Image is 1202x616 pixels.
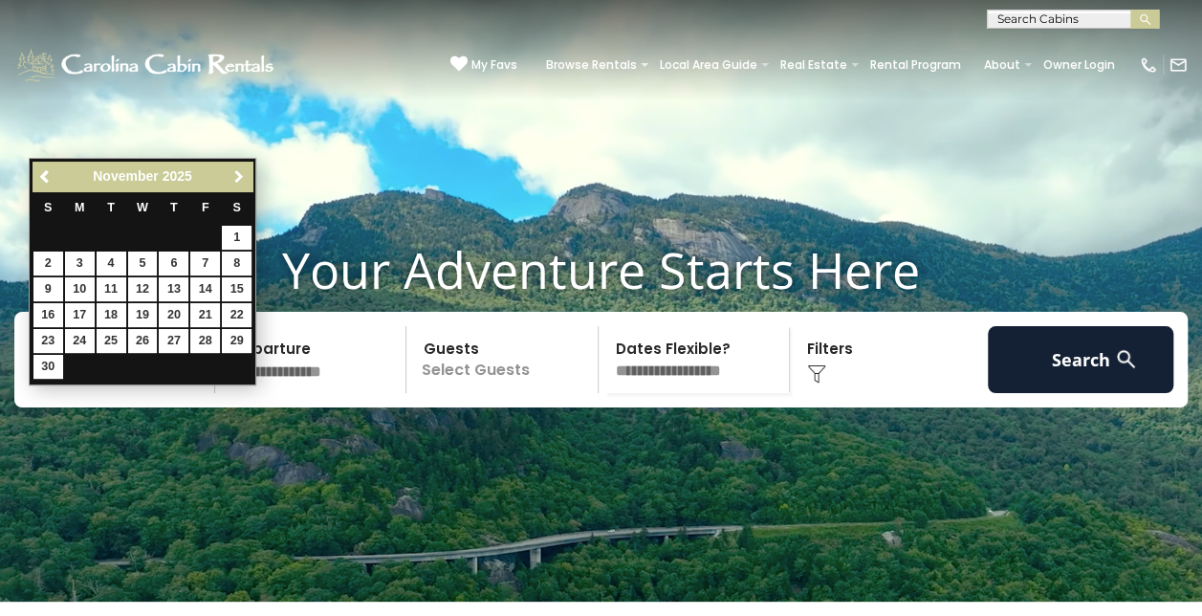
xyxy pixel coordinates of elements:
a: 25 [97,329,126,353]
a: 22 [222,303,251,327]
a: 18 [97,303,126,327]
span: Sunday [44,201,52,214]
a: Real Estate [771,52,857,78]
a: 28 [190,329,220,353]
a: 21 [190,303,220,327]
span: Thursday [170,201,178,214]
span: November [93,168,158,184]
a: 17 [65,303,95,327]
span: Tuesday [107,201,115,214]
span: Next [231,169,247,185]
a: 8 [222,252,251,275]
a: 3 [65,252,95,275]
a: 27 [159,329,188,353]
a: 4 [97,252,126,275]
a: Rental Program [861,52,971,78]
img: White-1-1-2.png [14,46,279,84]
span: Friday [202,201,209,214]
a: 19 [128,303,158,327]
a: Local Area Guide [650,52,767,78]
span: Previous [38,169,54,185]
a: 5 [128,252,158,275]
a: 14 [190,277,220,301]
a: 10 [65,277,95,301]
span: Wednesday [137,201,148,214]
a: 7 [190,252,220,275]
span: Saturday [233,201,241,214]
a: 26 [128,329,158,353]
a: Previous [34,165,58,188]
a: Browse Rentals [536,52,646,78]
img: mail-regular-white.png [1169,55,1188,75]
span: Monday [75,201,85,214]
img: filter--v1.png [807,364,826,384]
p: Select Guests [412,326,598,393]
a: 13 [159,277,188,301]
img: search-regular-white.png [1114,347,1138,371]
a: 1 [222,226,251,250]
button: Search [988,326,1174,393]
a: 23 [33,329,63,353]
a: 24 [65,329,95,353]
a: 29 [222,329,251,353]
a: 11 [97,277,126,301]
a: 9 [33,277,63,301]
span: My Favs [471,56,517,74]
a: 20 [159,303,188,327]
h1: Your Adventure Starts Here [14,240,1188,299]
a: 15 [222,277,251,301]
a: My Favs [450,55,517,75]
a: 12 [128,277,158,301]
a: Next [227,165,251,188]
img: phone-regular-white.png [1139,55,1158,75]
a: 30 [33,355,63,379]
span: 2025 [163,168,192,184]
a: 6 [159,252,188,275]
a: About [974,52,1030,78]
a: 2 [33,252,63,275]
a: 16 [33,303,63,327]
a: Owner Login [1034,52,1125,78]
